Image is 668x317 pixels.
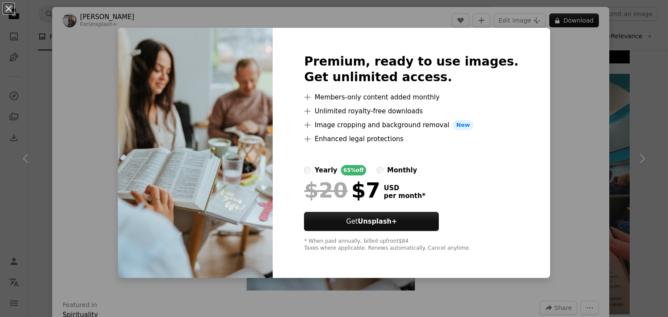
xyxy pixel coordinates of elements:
[118,28,273,278] img: premium_photo-1668197656894-f3e7fb43da99
[387,165,417,175] div: monthly
[304,120,518,130] li: Image cropping and background removal
[304,106,518,116] li: Unlimited royalty-free downloads
[358,218,397,225] strong: Unsplash+
[304,134,518,144] li: Enhanced legal protections
[453,120,474,130] span: New
[304,212,439,231] button: GetUnsplash+
[377,167,384,174] input: monthly
[384,184,425,192] span: USD
[314,165,337,175] div: yearly
[304,179,347,201] span: $20
[341,165,367,175] div: 65% off
[304,238,518,252] div: * When paid annually, billed upfront $84 Taxes where applicable. Renews automatically. Cancel any...
[304,92,518,102] li: Members-only content added monthly
[304,179,380,201] div: $7
[304,54,518,85] h2: Premium, ready to use images. Get unlimited access.
[304,167,311,174] input: yearly65%off
[384,192,425,200] span: per month *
